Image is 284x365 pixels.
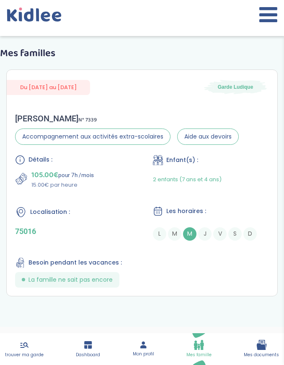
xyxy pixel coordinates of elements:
span: Les horaires : [166,207,206,216]
span: La famille ne sait pas encore [28,275,113,284]
a: Dashboard [76,340,100,358]
div: [PERSON_NAME] [15,113,239,123]
span: M [183,227,196,241]
p: 75016 [15,227,131,236]
span: Mon profil [133,351,154,357]
p: pour 7h /mois [31,169,94,181]
span: J [198,227,212,241]
span: trouver ma garde [5,352,44,358]
span: Mes famille [186,352,212,358]
span: 105.00€ [31,169,58,181]
span: Besoin pendant les vacances : [28,258,122,267]
p: 15.00€ par heure [31,181,94,189]
span: Mes documents [244,352,279,358]
span: Dashboard [76,352,100,358]
span: Du [DATE] au [DATE] [7,80,90,95]
a: Mes documents [244,340,279,358]
span: Aide aux devoirs [177,129,239,145]
span: Détails : [28,155,52,164]
span: L [153,227,166,241]
span: D [243,227,257,241]
span: Garde Ludique [218,84,253,91]
span: S [228,227,242,241]
span: 2 enfants (7 ans et 4 ans) [153,175,222,183]
span: M [168,227,181,241]
span: Accompagnement aux activités extra-scolaires [15,129,170,145]
span: N° 7339 [78,116,97,124]
a: Mon profil [133,341,154,357]
a: Mes famille [186,340,212,358]
a: trouver ma garde [5,340,44,358]
span: Enfant(s) : [166,156,198,165]
span: V [213,227,227,241]
span: Localisation : [30,208,70,216]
